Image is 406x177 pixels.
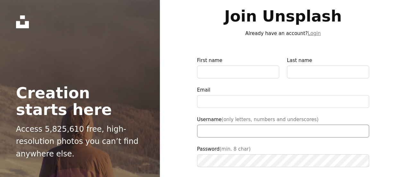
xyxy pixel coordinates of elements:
p: Access 5,825,610 free, high-resolution photos you can’t find anywhere else. [16,123,144,160]
p: Already have an account? [197,30,369,37]
label: Last name [287,57,369,78]
span: (min. 8 char) [220,146,251,152]
input: Password(min. 8 char) [197,154,369,167]
label: Username [197,116,369,137]
input: Username(only letters, numbers and underscores) [197,125,369,137]
h2: Creation starts here [16,84,144,118]
input: First name [197,66,279,78]
h1: Join Unsplash [197,8,369,24]
label: First name [197,57,279,78]
span: (only letters, numbers and underscores) [221,117,318,122]
input: Last name [287,66,369,78]
a: Login [308,31,321,36]
label: Email [197,86,369,108]
label: Password [197,145,369,167]
a: Home — Unsplash [16,15,29,28]
input: Email [197,95,369,108]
